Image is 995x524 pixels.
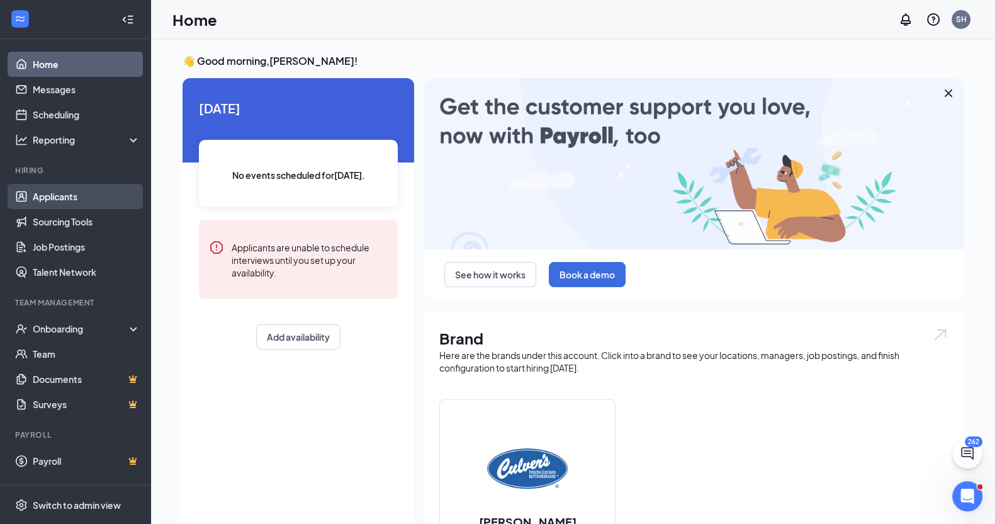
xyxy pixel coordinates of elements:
[183,54,964,68] h3: 👋 Good morning, [PERSON_NAME] !
[232,168,365,182] span: No events scheduled for [DATE] .
[33,134,141,146] div: Reporting
[33,259,140,285] a: Talent Network
[439,327,948,349] h1: Brand
[33,52,140,77] a: Home
[256,324,340,350] button: Add availability
[33,184,140,209] a: Applicants
[33,322,130,335] div: Onboarding
[33,209,140,234] a: Sourcing Tools
[33,77,140,102] a: Messages
[232,240,388,279] div: Applicants are unable to schedule interviews until you set up your availability.
[209,240,224,255] svg: Error
[932,327,948,342] img: open.6027fd2a22e1237b5b06.svg
[33,341,140,367] a: Team
[121,13,134,26] svg: Collapse
[15,322,28,335] svg: UserCheck
[33,234,140,259] a: Job Postings
[14,13,26,25] svg: WorkstreamLogo
[33,392,140,417] a: SurveysCrown
[33,448,140,474] a: PayrollCrown
[33,499,121,511] div: Switch to admin view
[33,102,140,127] a: Scheduling
[15,297,138,308] div: Team Management
[15,499,28,511] svg: Settings
[172,9,217,30] h1: Home
[424,78,964,249] img: payroll-large.gif
[952,481,982,511] iframe: Intercom live chat
[926,12,941,27] svg: QuestionInfo
[956,14,967,25] div: SH
[898,12,913,27] svg: Notifications
[439,349,948,374] div: Here are the brands under this account. Click into a brand to see your locations, managers, job p...
[960,446,975,461] svg: ChatActive
[487,428,568,509] img: Culver's
[965,436,982,447] div: 262
[941,86,956,101] svg: Cross
[15,134,28,146] svg: Analysis
[952,438,982,469] button: ChatActive
[33,367,140,392] a: DocumentsCrown
[444,262,536,287] button: See how it works
[15,430,138,440] div: Payroll
[549,262,626,287] button: Book a demo
[199,98,398,118] span: [DATE]
[15,165,138,176] div: Hiring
